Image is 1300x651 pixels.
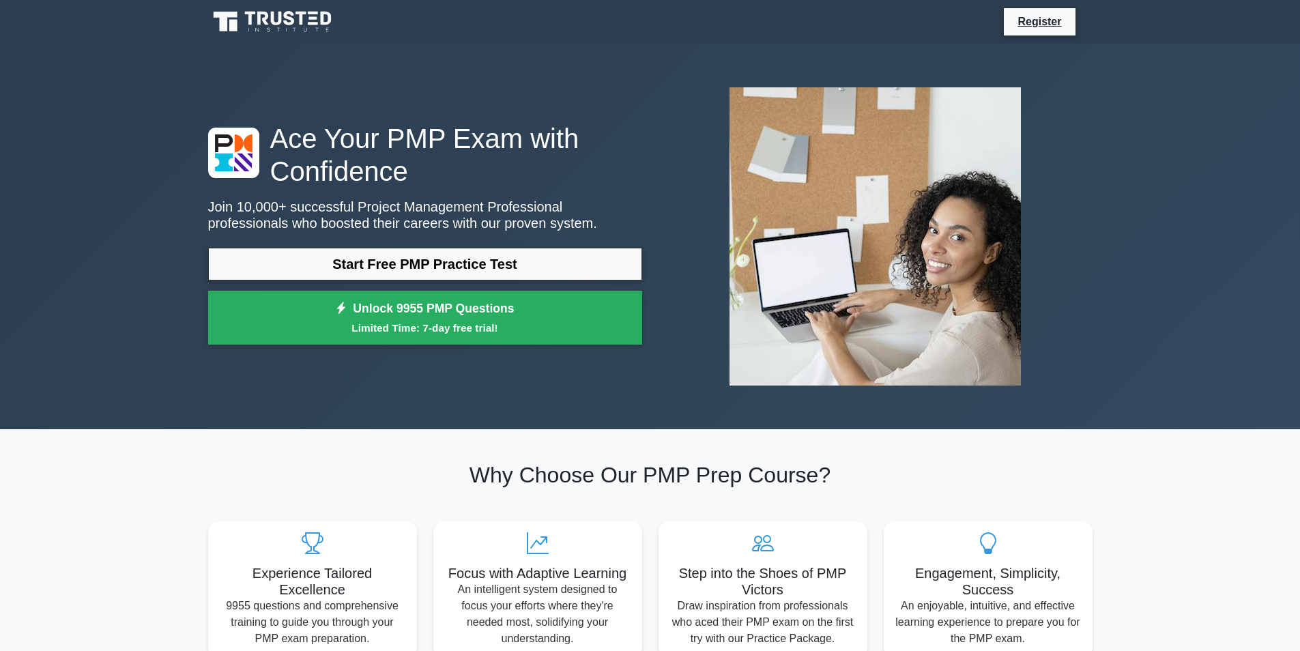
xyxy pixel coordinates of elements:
[208,122,642,188] h1: Ace Your PMP Exam with Confidence
[208,462,1093,488] h2: Why Choose Our PMP Prep Course?
[219,598,406,647] p: 9955 questions and comprehensive training to guide you through your PMP exam preparation.
[895,565,1082,598] h5: Engagement, Simplicity, Success
[208,291,642,345] a: Unlock 9955 PMP QuestionsLimited Time: 7-day free trial!
[669,598,856,647] p: Draw inspiration from professionals who aced their PMP exam on the first try with our Practice Pa...
[669,565,856,598] h5: Step into the Shoes of PMP Victors
[444,565,631,581] h5: Focus with Adaptive Learning
[1009,13,1069,30] a: Register
[444,581,631,647] p: An intelligent system designed to focus your efforts where they're needed most, solidifying your ...
[208,199,642,231] p: Join 10,000+ successful Project Management Professional professionals who boosted their careers w...
[208,248,642,280] a: Start Free PMP Practice Test
[219,565,406,598] h5: Experience Tailored Excellence
[225,320,625,336] small: Limited Time: 7-day free trial!
[895,598,1082,647] p: An enjoyable, intuitive, and effective learning experience to prepare you for the PMP exam.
